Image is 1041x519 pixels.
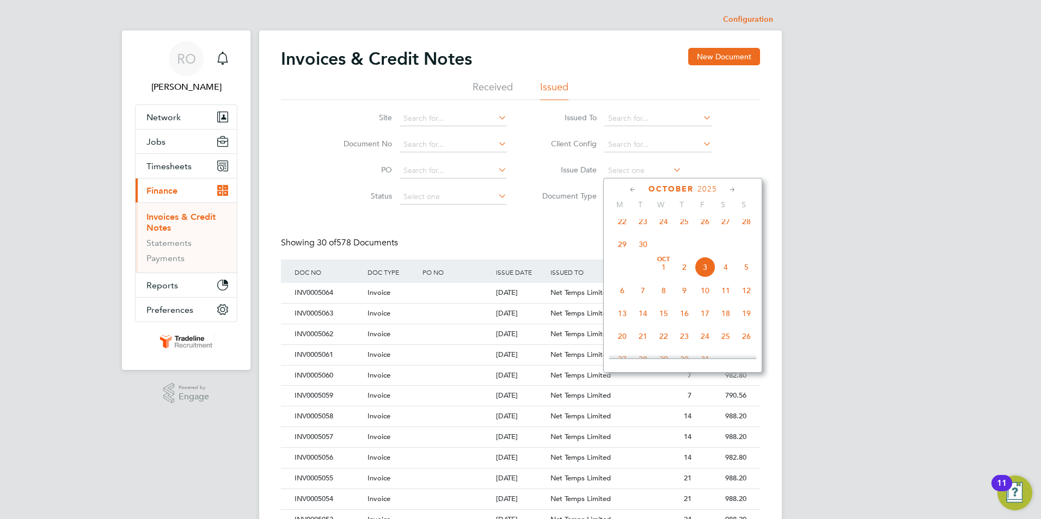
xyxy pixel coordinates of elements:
[493,283,548,303] div: [DATE]
[400,137,507,152] input: Search for...
[146,161,192,171] span: Timesheets
[674,211,695,232] span: 25
[604,163,682,178] input: Select one
[715,326,736,347] span: 25
[736,280,757,301] span: 12
[688,370,691,380] span: 7
[136,273,237,297] button: Reports
[684,453,691,462] span: 14
[368,494,390,503] span: Invoice
[736,303,757,324] span: 19
[612,211,633,232] span: 22
[653,349,674,369] span: 29
[493,489,548,509] div: [DATE]
[609,200,630,209] span: M
[136,298,237,322] button: Preferences
[493,406,548,427] div: [DATE]
[674,257,695,277] span: 2
[292,448,365,468] div: INV0005056
[368,391,390,400] span: Invoice
[540,81,568,100] li: Issued
[695,303,715,324] span: 17
[548,259,639,285] div: ISSUED TO
[612,280,633,301] span: 6
[146,112,181,122] span: Network
[633,280,653,301] span: 7
[997,483,1007,497] div: 11
[694,489,749,509] div: 988.20
[695,280,715,301] span: 10
[146,253,185,263] a: Payments
[653,257,674,262] span: Oct
[695,257,715,277] span: 3
[135,333,237,350] a: Go to home page
[368,288,390,297] span: Invoice
[697,184,717,194] span: 2025
[122,30,250,370] nav: Main navigation
[292,366,365,386] div: INV0005060
[997,475,1032,510] button: Open Resource Center, 11 new notifications
[292,468,365,489] div: INV0005055
[179,383,209,392] span: Powered by
[368,411,390,421] span: Invoice
[534,191,597,201] label: Document Type
[368,308,390,318] span: Invoice
[136,129,237,153] button: Jobs
[292,283,365,303] div: INV0005064
[694,468,749,489] div: 988.20
[695,349,715,369] span: 31
[473,81,513,100] li: Received
[146,186,177,196] span: Finance
[281,237,400,249] div: Showing
[612,234,633,255] span: 29
[400,163,507,178] input: Search for...
[400,111,507,126] input: Search for...
[715,211,736,232] span: 27
[550,473,611,483] span: Net Temps Limited
[493,366,548,386] div: [DATE]
[694,366,749,386] div: 982.80
[550,288,611,297] span: Net Temps Limited
[684,473,691,483] span: 21
[493,448,548,468] div: [DATE]
[317,237,336,248] span: 30 of
[715,303,736,324] span: 18
[135,41,237,94] a: RO[PERSON_NAME]
[534,165,597,175] label: Issue Date
[136,178,237,202] button: Finance
[292,427,365,447] div: INV0005057
[365,259,420,285] div: DOC TYPE
[534,139,597,149] label: Client Config
[329,165,392,175] label: PO
[684,432,691,441] span: 14
[612,349,633,369] span: 27
[329,139,392,149] label: Document No
[292,489,365,509] div: INV0005054
[604,111,712,126] input: Search for...
[688,391,691,400] span: 7
[688,48,760,65] button: New Document
[604,137,712,152] input: Search for...
[694,448,749,468] div: 982.80
[400,189,507,205] input: Select one
[630,200,651,209] span: T
[368,453,390,462] span: Invoice
[292,386,365,406] div: INV0005059
[674,326,695,347] span: 23
[146,137,166,147] span: Jobs
[633,234,653,255] span: 30
[368,473,390,483] span: Invoice
[368,350,390,359] span: Invoice
[723,9,773,30] li: Configuration
[633,326,653,347] span: 21
[368,432,390,441] span: Invoice
[633,349,653,369] span: 28
[493,304,548,324] div: [DATE]
[493,427,548,447] div: [DATE]
[736,257,757,277] span: 5
[671,200,692,209] span: T
[684,411,691,421] span: 14
[292,406,365,427] div: INV0005058
[550,453,611,462] span: Net Temps Limited
[493,259,548,285] div: ISSUE DATE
